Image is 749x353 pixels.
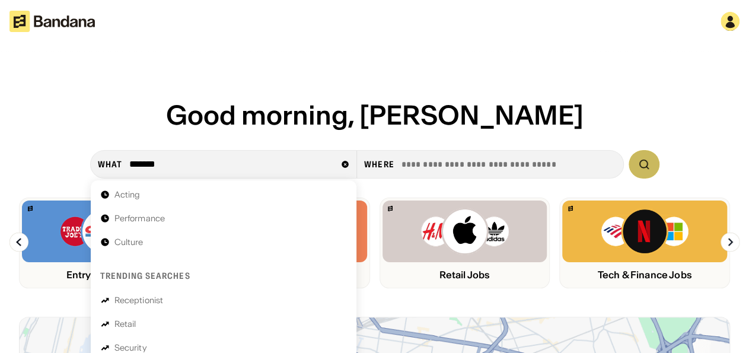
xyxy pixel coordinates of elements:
img: Bandana logo [568,206,573,211]
div: Acting [114,190,141,199]
div: Retail Jobs [383,269,547,281]
a: Bandana logoH&M, Apply, Adidas logosRetail Jobs [380,198,550,288]
img: Bandana logo [388,206,393,211]
div: Retail [114,320,136,328]
div: Where [364,159,394,170]
img: H&M, Apply, Adidas logos [420,208,510,255]
div: Receptionist [114,296,164,304]
span: Good morning, [PERSON_NAME] [166,98,584,132]
img: Bank of America, Netflix, Microsoft logos [600,208,690,255]
img: Bandana logo [28,206,33,211]
div: Culture [114,238,144,246]
a: Bandana logoBank of America, Netflix, Microsoft logosTech & Finance Jobs [559,198,730,288]
img: Right Arrow [721,233,740,252]
div: Entry Level Jobs [22,269,187,281]
img: Bandana logotype [9,11,95,32]
div: Trending searches [100,271,190,281]
div: what [98,159,122,170]
img: Trader Joe’s, Costco, Target logos [59,208,149,255]
img: Left Arrow [9,233,28,252]
div: Performance [114,214,165,222]
div: Tech & Finance Jobs [562,269,727,281]
div: Security [114,344,147,352]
